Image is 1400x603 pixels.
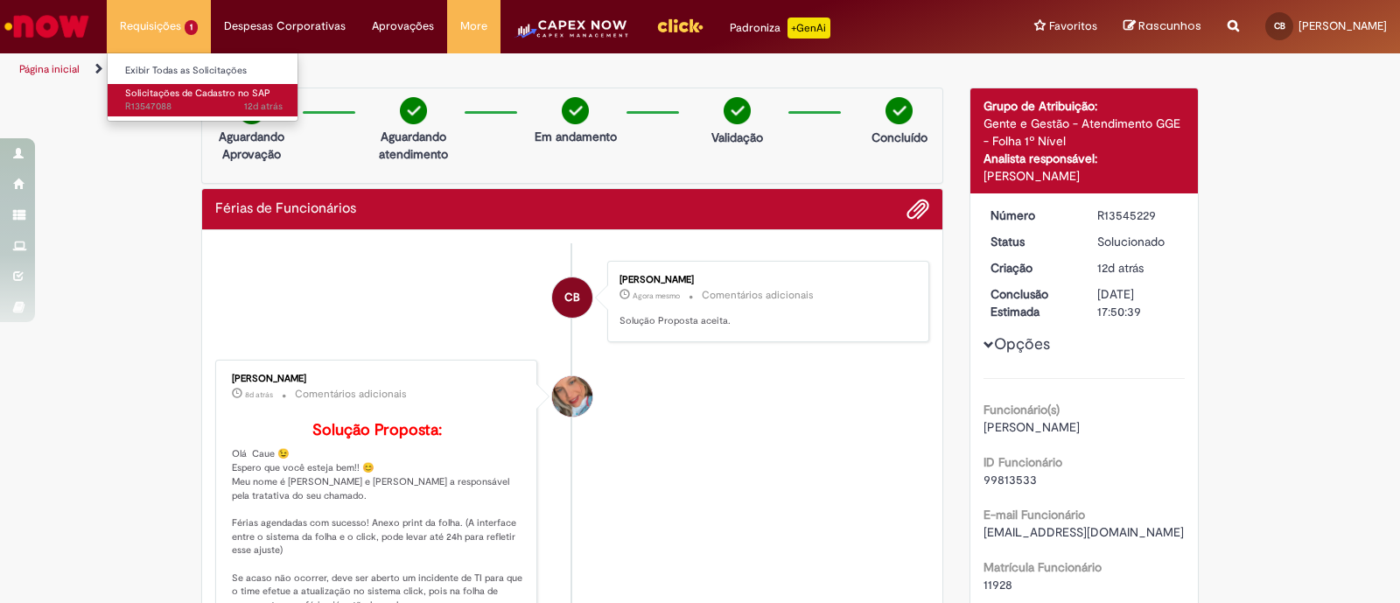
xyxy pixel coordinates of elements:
div: [PERSON_NAME] [232,374,523,384]
span: More [460,18,487,35]
p: Aguardando Aprovação [209,128,294,163]
dt: Criação [977,259,1085,277]
div: 17/09/2025 18:20:45 [1097,259,1179,277]
dt: Status [977,233,1085,250]
time: 22/09/2025 13:37:50 [245,389,273,400]
small: Comentários adicionais [702,288,814,303]
b: E-mail Funcionário [983,507,1085,522]
span: R13547088 [125,100,283,114]
dt: Número [977,207,1085,224]
span: 12d atrás [244,100,283,113]
span: Aprovações [372,18,434,35]
img: check-circle-green.png [562,97,589,124]
img: click_logo_yellow_360x200.png [656,12,703,39]
a: Rascunhos [1123,18,1201,35]
p: Concluído [871,129,927,146]
a: Página inicial [19,62,80,76]
time: 18/09/2025 13:15:53 [244,100,283,113]
span: Requisições [120,18,181,35]
div: Solucionado [1097,233,1179,250]
p: Solução Proposta aceita. [619,314,911,328]
span: Agora mesmo [633,291,680,301]
span: Solicitações de Cadastro no SAP [125,87,270,100]
span: 99813533 [983,472,1037,487]
a: Aberto R13547088 : Solicitações de Cadastro no SAP [108,84,300,116]
div: Gente e Gestão - Atendimento GGE - Folha 1º Nível [983,115,1186,150]
span: [EMAIL_ADDRESS][DOMAIN_NAME] [983,524,1184,540]
div: Analista responsável: [983,150,1186,167]
span: [PERSON_NAME] [983,419,1080,435]
div: [DATE] 17:50:39 [1097,285,1179,320]
span: 8d atrás [245,389,273,400]
ul: Trilhas de página [13,53,920,86]
button: Adicionar anexos [906,198,929,221]
time: 17/09/2025 18:20:45 [1097,260,1144,276]
span: Rascunhos [1138,18,1201,34]
b: Solução Proposta: [312,420,442,440]
p: Aguardando atendimento [371,128,456,163]
p: +GenAi [787,18,830,39]
span: 1 [185,20,198,35]
span: 12d atrás [1097,260,1144,276]
img: CapexLogo5.png [514,18,630,53]
b: Funcionário(s) [983,402,1060,417]
img: ServiceNow [2,9,92,44]
span: Favoritos [1049,18,1097,35]
div: R13545229 [1097,207,1179,224]
p: Em andamento [535,128,617,145]
a: Exibir Todas as Solicitações [108,61,300,81]
b: ID Funcionário [983,454,1062,470]
div: Caue Martins Borges [552,277,592,318]
span: CB [564,277,580,319]
h2: Férias de Funcionários Histórico de tíquete [215,201,356,217]
img: check-circle-green.png [400,97,427,124]
time: 29/09/2025 17:28:29 [633,291,680,301]
small: Comentários adicionais [295,387,407,402]
div: [PERSON_NAME] [619,275,911,285]
dt: Conclusão Estimada [977,285,1085,320]
div: [PERSON_NAME] [983,167,1186,185]
b: Matrícula Funcionário [983,559,1102,575]
img: check-circle-green.png [885,97,913,124]
div: Jacqueline Andrade Galani [552,376,592,417]
ul: Requisições [107,53,298,122]
img: check-circle-green.png [724,97,751,124]
span: [PERSON_NAME] [1298,18,1387,33]
div: Padroniza [730,18,830,39]
span: 11928 [983,577,1012,592]
span: CB [1274,20,1285,32]
span: Despesas Corporativas [224,18,346,35]
div: Grupo de Atribuição: [983,97,1186,115]
p: Validação [711,129,763,146]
